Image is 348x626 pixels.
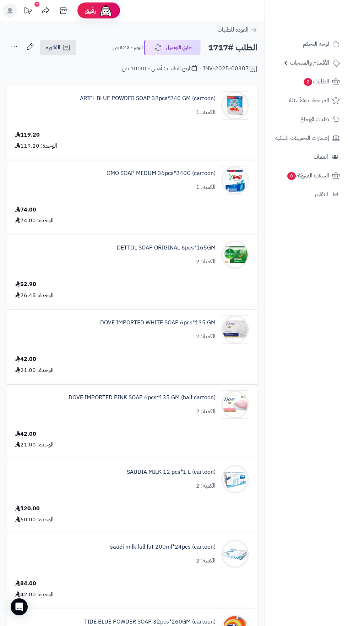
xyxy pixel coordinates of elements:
[84,618,216,626] a: TIDE BLUE POWDER SOAP 32pcs*260GM (cartoon)
[15,206,36,214] div: 74.00
[11,598,28,615] div: Open Intercom Messenger
[217,26,249,34] span: العودة للطلبات
[113,44,143,51] small: اليوم - 8:43 ص
[196,333,216,341] div: الكمية: 2
[303,77,329,87] span: الطلبات
[269,73,344,90] a: الطلبات2
[221,91,249,120] img: 1747485038-KC1A3KZW3vfiPFX9yv1GEHvzpxSOKLKo-90x90.jpg
[196,557,216,565] div: الكمية: 2
[221,465,249,493] img: 1747744811-01316ca4-bdae-4b0a-85ff-47740e91-90x90.jpg
[287,171,329,181] span: السلات المتروكة
[269,111,344,128] a: طلبات الإرجاع
[275,133,329,143] span: إشعارات التحويلات البنكية
[15,591,54,599] div: الوحدة: 42.00
[127,468,216,476] a: SAUDIA MILK 12 pcs*1 L (cartoon)
[221,241,249,269] img: 1747486624-61iI2QDMpbL._AC_SL1500-90x90.jpg
[221,315,249,344] img: 1747487776-61net67nNYL._AC_SL1500-90x90.jpg
[15,216,54,225] div: الوحدة: 74.00
[221,166,249,194] img: 1747485451-cqZGSjQHFPHkwW8KkENJ96VDIbpvMbv7-90x90.jpg
[287,172,296,180] span: 0
[15,505,40,513] div: 120.00
[40,40,76,55] a: الفاتورة
[269,35,344,53] a: لوحة التحكم
[122,65,197,73] div: تاريخ الطلب : أمس - 10:30 ص
[15,131,40,139] div: 119.20
[314,152,328,162] span: العملاء
[289,95,329,105] span: المراجعات والأسئلة
[203,65,257,73] div: INV-2025-00307
[196,108,216,116] div: الكمية: 1
[269,92,344,109] a: المراجعات والأسئلة
[15,142,57,150] div: الوحدة: 119.20
[269,167,344,184] a: السلات المتروكة0
[15,291,54,300] div: الوحدة: 26.45
[300,114,329,124] span: طلبات الإرجاع
[15,441,54,449] div: الوحدة: 21.00
[196,183,216,191] div: الكمية: 1
[144,40,201,55] button: جاري التوصيل
[15,366,54,374] div: الوحدة: 21.00
[107,169,216,177] a: OMO SOAP MEDUM 36pcs*240G (cartoon)
[303,39,329,49] span: لوحة التحكم
[196,258,216,266] div: الكمية: 2
[300,19,341,34] img: logo-2.png
[46,43,60,52] span: الفاتورة
[315,190,328,199] span: التقارير
[269,186,344,203] a: التقارير
[69,394,216,402] a: DOVE IMPORTED PINK SOAP 6pcs*135 GM (half cartoon)
[15,280,36,289] div: 52.90
[208,40,257,55] h2: الطلب #1717
[290,58,329,68] span: الأقسام والمنتجات
[117,244,216,252] a: DETTOL SOAP ORIGINAL 6pcs*165GM
[15,516,54,524] div: الوحدة: 60.00
[15,580,36,588] div: 84.00
[221,540,249,568] img: 1747745519-Screenshot%202025-05-20%20155045-90x90.jpg
[269,148,344,165] a: العملاء
[304,78,312,86] span: 2
[85,6,96,15] span: رفيق
[19,4,37,20] a: تحديثات المنصة
[196,482,216,490] div: الكمية: 2
[100,319,216,327] a: DOVE IMPORTED WHITE SOAP 6pcs*135 GM
[15,355,36,363] div: 42.00
[80,94,216,103] a: ARIEL BLUE POWDER SOAP 32pcs*240 GM (cartoon)
[196,407,216,416] div: الكمية: 2
[15,430,36,438] div: 42.00
[217,26,257,34] a: العودة للطلبات
[110,543,216,551] a: saudi milk full fat 200ml*24pcs (cartoon)
[221,390,249,419] img: 1747487780-51Lm6WzjH0L._AC_SL1100-90x90.jpg
[269,130,344,147] a: إشعارات التحويلات البنكية
[99,4,113,18] img: ai-face.png
[34,2,39,7] div: 2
